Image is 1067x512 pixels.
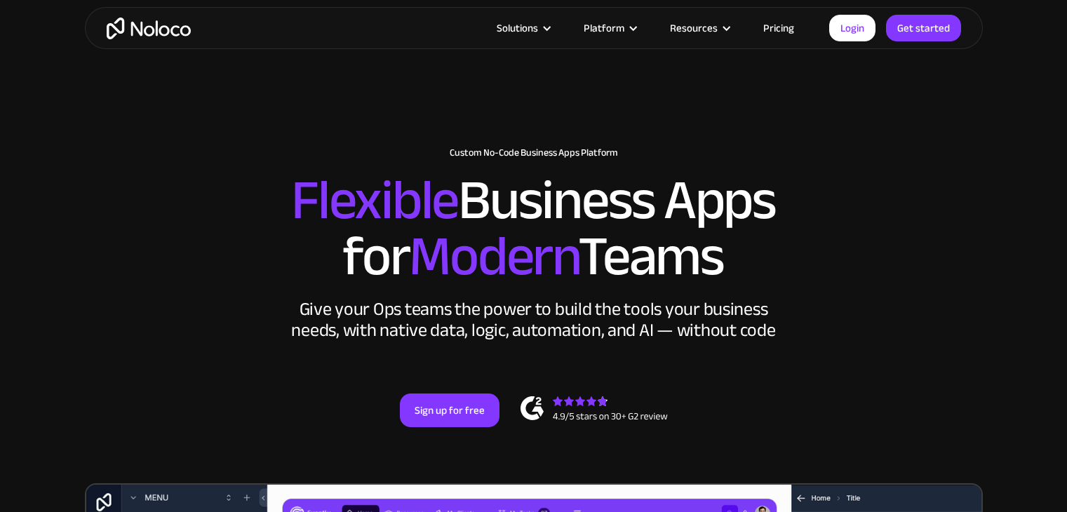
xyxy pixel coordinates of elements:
div: Resources [652,19,746,37]
span: Modern [409,204,578,309]
a: home [107,18,191,39]
div: Solutions [479,19,566,37]
div: Resources [670,19,718,37]
span: Flexible [291,148,458,252]
div: Give your Ops teams the power to build the tools your business needs, with native data, logic, au... [288,299,779,341]
a: Get started [886,15,961,41]
a: Pricing [746,19,812,37]
a: Sign up for free [400,393,499,427]
div: Platform [584,19,624,37]
h1: Custom No-Code Business Apps Platform [99,147,969,159]
div: Platform [566,19,652,37]
div: Solutions [497,19,538,37]
h2: Business Apps for Teams [99,173,969,285]
a: Login [829,15,875,41]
